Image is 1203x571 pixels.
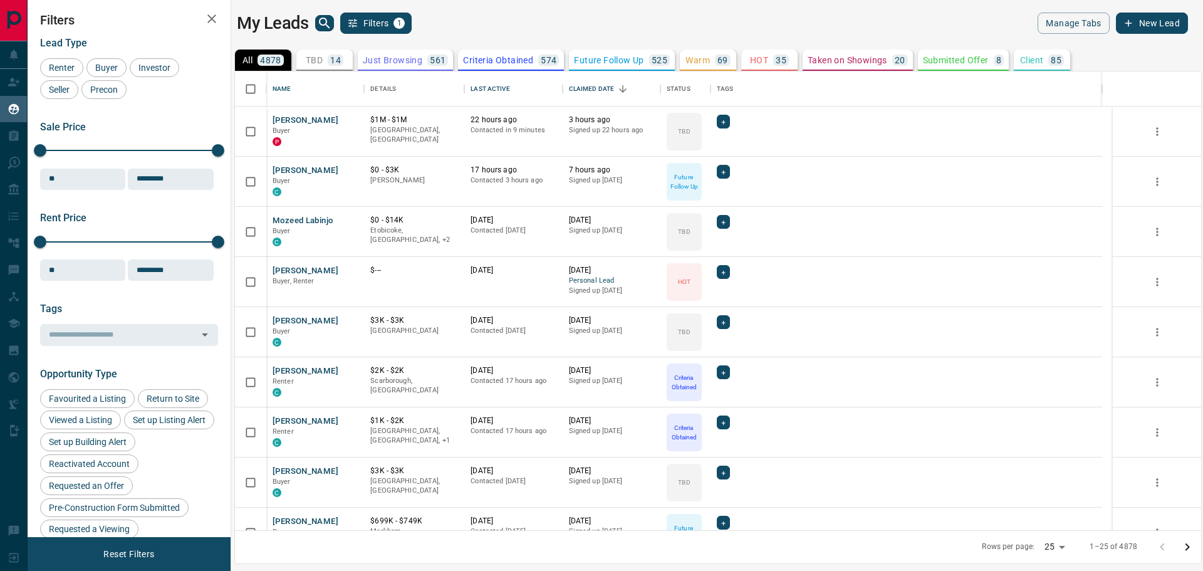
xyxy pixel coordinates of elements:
p: Contacted 3 hours ago [471,175,556,186]
p: [DATE] [569,365,654,376]
span: 1 [395,19,404,28]
button: New Lead [1116,13,1188,34]
div: Status [660,71,711,107]
p: Contacted [DATE] [471,526,556,537]
button: Mozeed Labinjo [273,215,333,227]
button: Reset Filters [95,543,162,565]
p: $0 - $14K [370,215,458,226]
p: 69 [717,56,728,65]
div: Name [266,71,364,107]
h2: Filters [40,13,218,28]
div: Return to Site [138,389,208,408]
div: + [717,416,730,429]
span: Buyer [273,528,291,536]
div: Last Active [464,71,562,107]
button: more [1148,423,1167,442]
div: Investor [130,58,179,77]
button: more [1148,373,1167,392]
p: Signed up [DATE] [569,526,654,537]
p: [GEOGRAPHIC_DATA], [GEOGRAPHIC_DATA] [370,125,458,145]
span: Renter [273,377,294,385]
p: Future Follow Up [574,56,643,65]
div: Favourited a Listing [40,389,135,408]
span: Pre-Construction Form Submitted [44,503,184,513]
span: + [721,316,726,328]
div: Renter [40,58,83,77]
p: Contacted in 9 minutes [471,125,556,135]
p: Signed up [DATE] [569,426,654,436]
div: Details [370,71,396,107]
button: [PERSON_NAME] [273,416,338,427]
p: [DATE] [569,516,654,526]
p: $1K - $2K [370,416,458,426]
p: 20 [895,56,905,65]
p: Rows per page: [982,542,1034,552]
p: 35 [776,56,786,65]
p: Warm [685,56,710,65]
p: 1–25 of 4878 [1090,542,1137,552]
div: Tags [711,71,1102,107]
div: Seller [40,80,78,99]
div: Name [273,71,291,107]
p: [DATE] [569,215,654,226]
div: Tags [717,71,734,107]
p: [DATE] [471,516,556,526]
span: Buyer [273,227,291,235]
p: Contacted [DATE] [471,476,556,486]
p: Signed up [DATE] [569,376,654,386]
p: $3K - $3K [370,315,458,326]
p: Criteria Obtained [463,56,533,65]
div: condos.ca [273,438,281,447]
p: Client [1020,56,1043,65]
span: Lead Type [40,37,87,49]
span: Buyer [91,63,122,73]
p: $0 - $3K [370,165,458,175]
div: condos.ca [273,488,281,497]
span: + [721,516,726,529]
p: Signed up 22 hours ago [569,125,654,135]
p: [DATE] [471,265,556,276]
p: [DATE] [569,416,654,426]
span: Buyer, Renter [273,277,315,285]
span: Opportunity Type [40,368,117,380]
span: Renter [273,427,294,436]
span: Set up Listing Alert [128,415,210,425]
div: 25 [1039,538,1070,556]
div: Viewed a Listing [40,411,121,429]
p: 561 [430,56,445,65]
p: Signed up [DATE] [569,226,654,236]
div: Reactivated Account [40,454,138,473]
span: + [721,165,726,178]
p: TBD [678,327,690,337]
p: HOT [750,56,768,65]
p: TBD [306,56,323,65]
button: more [1148,323,1167,342]
p: 85 [1051,56,1061,65]
p: Scarborough, [GEOGRAPHIC_DATA] [370,376,458,396]
div: condos.ca [273,238,281,246]
p: [DATE] [471,315,556,326]
span: + [721,216,726,228]
span: Requested an Offer [44,481,128,491]
button: Open [196,326,214,343]
p: Signed up [DATE] [569,175,654,186]
span: Set up Building Alert [44,437,131,447]
span: Buyer [273,478,291,486]
div: + [717,215,730,229]
span: Requested a Viewing [44,524,134,534]
div: + [717,365,730,379]
p: [DATE] [471,215,556,226]
button: [PERSON_NAME] [273,115,338,127]
p: Submitted Offer [923,56,989,65]
p: [DATE] [471,365,556,376]
p: Signed up [DATE] [569,476,654,486]
button: more [1148,122,1167,141]
p: TBD [678,127,690,136]
span: Personal Lead [569,276,654,286]
div: condos.ca [273,338,281,347]
p: Criteria Obtained [668,423,700,442]
button: more [1148,172,1167,191]
p: 22 hours ago [471,115,556,125]
div: condos.ca [273,187,281,196]
p: [DATE] [471,466,556,476]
